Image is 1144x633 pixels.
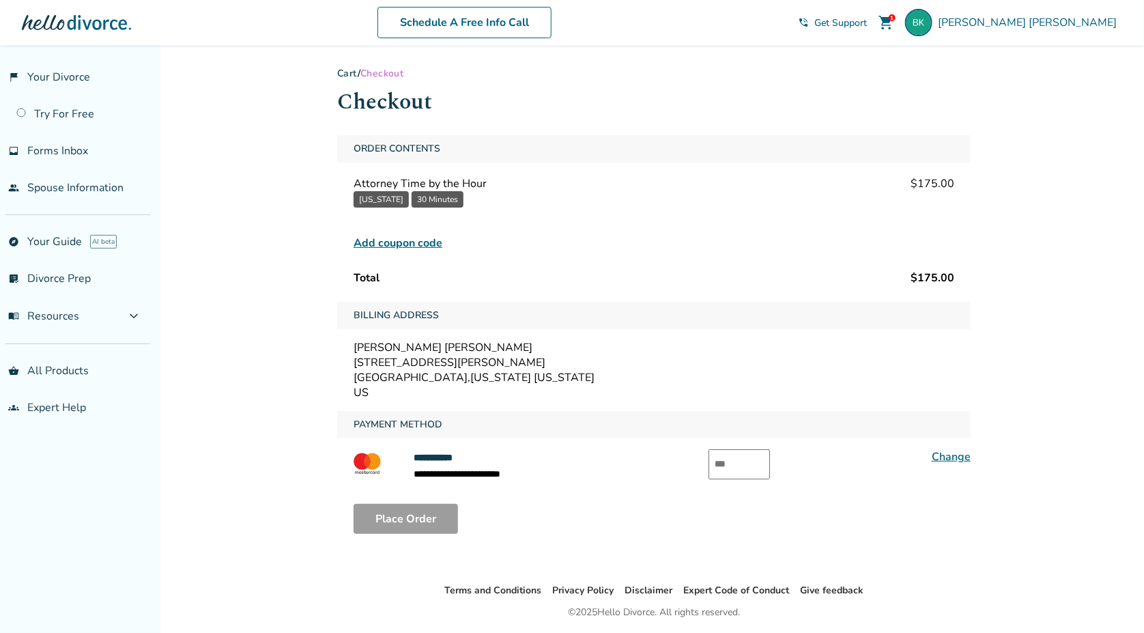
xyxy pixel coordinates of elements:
[683,584,789,597] a: Expert Code of Conduct
[348,411,448,438] span: Payment Method
[90,235,117,249] span: AI beta
[354,355,954,370] div: [STREET_ADDRESS][PERSON_NAME]
[798,17,809,28] span: phone_in_talk
[8,236,19,247] span: explore
[27,143,88,158] span: Forms Inbox
[8,273,19,284] span: list_alt_check
[911,270,954,285] span: $175.00
[354,340,954,355] div: [PERSON_NAME] [PERSON_NAME]
[625,582,672,599] li: Disclaimer
[552,584,614,597] a: Privacy Policy
[932,449,971,464] a: Change
[354,176,487,191] span: Attorney Time by the Hour
[354,235,442,251] span: Add coupon code
[360,67,403,80] span: Checkout
[800,582,863,599] li: Give feedback
[8,145,19,156] span: inbox
[798,16,867,29] a: phone_in_talkGet Support
[8,402,19,413] span: groups
[377,7,552,38] a: Schedule A Free Info Call
[444,584,541,597] a: Terms and Conditions
[8,72,19,83] span: flag_2
[814,16,867,29] span: Get Support
[878,14,894,31] span: shopping_cart
[938,15,1122,30] span: [PERSON_NAME] [PERSON_NAME]
[889,14,896,21] div: 1
[354,504,458,534] button: Place Order
[412,191,463,208] button: 30 Minutes
[354,370,954,385] div: [GEOGRAPHIC_DATA] , [US_STATE] [US_STATE]
[911,176,954,191] span: $175.00
[8,365,19,376] span: shopping_basket
[8,311,19,322] span: menu_book
[8,309,79,324] span: Resources
[348,302,444,329] span: Billing Address
[337,449,397,478] img: MASTERCARD
[354,191,409,208] button: [US_STATE]
[354,270,380,285] span: Total
[905,9,932,36] img: b.kendall@mac.com
[1076,567,1144,633] iframe: Chat Widget
[348,135,446,163] span: Order Contents
[354,385,954,400] div: US
[337,85,971,119] h1: Checkout
[337,67,358,80] a: Cart
[337,67,971,80] div: /
[8,182,19,193] span: people
[126,308,142,324] span: expand_more
[568,604,740,621] div: © 2025 Hello Divorce. All rights reserved.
